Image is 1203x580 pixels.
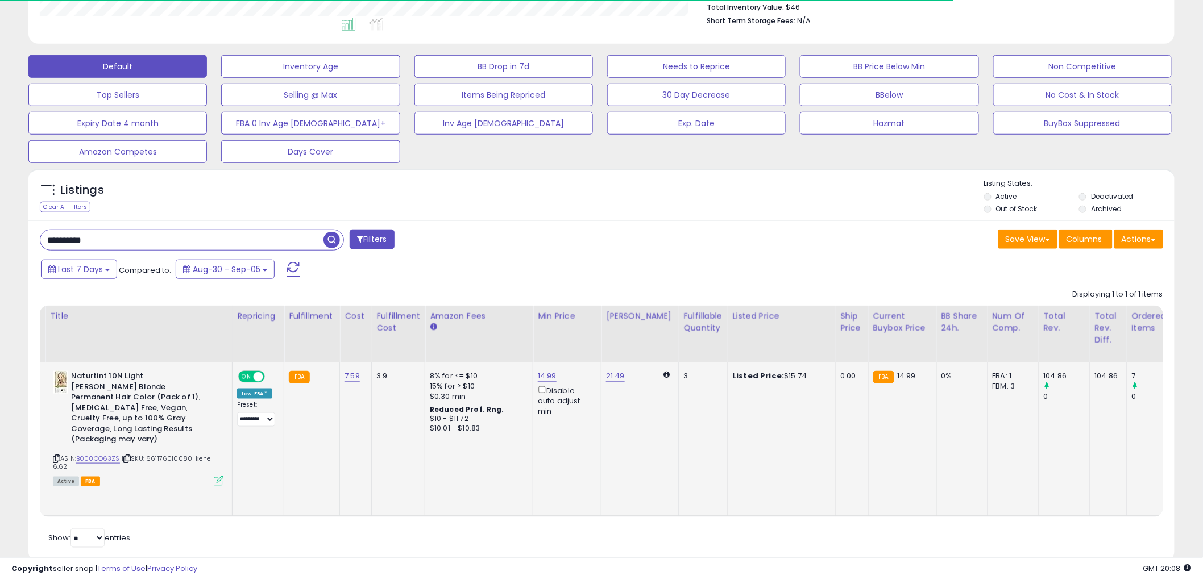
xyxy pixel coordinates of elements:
b: Total Inventory Value: [707,2,784,12]
button: Non Competitive [993,55,1172,78]
div: Disable auto adjust min [538,384,592,416]
small: FBA [289,371,310,383]
b: Short Term Storage Fees: [707,16,795,26]
div: Current Buybox Price [873,310,932,334]
div: Preset: [237,401,275,427]
div: Amazon Fees [430,310,528,322]
button: Selling @ Max [221,84,400,106]
label: Archived [1091,204,1122,214]
div: 3 [683,371,719,381]
div: Title [50,310,227,322]
p: Listing States: [984,178,1175,189]
div: 15% for > $10 [430,381,524,391]
div: $15.74 [732,371,827,381]
label: Out of Stock [996,204,1038,214]
div: Ordered Items [1132,310,1173,334]
div: $10 - $11.72 [430,414,524,424]
div: 104.86 [1044,371,1090,381]
div: Total Rev. Diff. [1095,310,1122,346]
button: Top Sellers [28,84,207,106]
div: [PERSON_NAME] [606,310,674,322]
img: 41bEicQ1QJL._SL40_.jpg [53,371,68,394]
button: BuyBox Suppressed [993,112,1172,135]
div: Low. FBA * [237,389,272,399]
div: 0.00 [840,371,859,381]
div: FBA: 1 [993,371,1030,381]
span: Show: entries [48,532,130,543]
div: Fulfillment [289,310,335,322]
a: Terms of Use [97,563,146,574]
button: No Cost & In Stock [993,84,1172,106]
a: 21.49 [606,370,625,382]
span: Compared to: [119,265,171,276]
span: | SKU: 661176010080-kehe-6.62 [53,454,214,471]
span: FBA [81,477,100,486]
button: Columns [1059,230,1113,249]
button: FBA 0 Inv Age [DEMOGRAPHIC_DATA]+ [221,112,400,135]
span: 14.99 [897,370,916,381]
button: BB Price Below Min [800,55,978,78]
span: 2025-09-13 20:08 GMT [1143,563,1192,574]
button: Aug-30 - Sep-05 [176,260,275,279]
div: $0.30 min [430,391,524,402]
span: OFF [263,372,281,382]
small: FBA [873,371,894,383]
button: 30 Day Decrease [607,84,786,106]
button: BB Drop in 7d [414,55,593,78]
button: Save View [998,230,1057,249]
a: Privacy Policy [147,563,197,574]
button: Exp. Date [607,112,786,135]
div: 3.9 [376,371,416,381]
button: Items Being Repriced [414,84,593,106]
div: Min Price [538,310,596,322]
span: All listings currently available for purchase on Amazon [53,477,79,486]
button: Filters [350,230,394,249]
div: ASIN: [53,371,223,485]
button: BBelow [800,84,978,106]
span: Last 7 Days [58,264,103,275]
div: $10.01 - $10.83 [430,424,524,433]
span: Columns [1067,233,1102,245]
label: Deactivated [1091,191,1134,201]
button: Hazmat [800,112,978,135]
div: Total Rev. [1044,310,1085,334]
h5: Listings [60,182,104,198]
div: 104.86 [1095,371,1118,381]
div: Num of Comp. [993,310,1034,334]
div: FBM: 3 [993,381,1030,391]
button: Inv Age [DEMOGRAPHIC_DATA] [414,112,593,135]
label: Active [996,191,1017,201]
div: Clear All Filters [40,202,90,212]
div: 0 [1132,391,1178,402]
strong: Copyright [11,563,53,574]
a: B000OO63ZS [76,454,120,464]
b: Reduced Prof. Rng. [430,404,504,414]
div: Fulfillable Quantity [683,310,723,334]
button: Inventory Age [221,55,400,78]
button: Days Cover [221,140,400,163]
button: Actions [1114,230,1163,249]
div: Listed Price [732,310,831,322]
button: Last 7 Days [41,260,117,279]
div: Cost [345,310,367,322]
button: Default [28,55,207,78]
small: Amazon Fees. [430,322,437,332]
div: 0 [1044,391,1090,402]
a: 14.99 [538,370,557,382]
button: Amazon Competes [28,140,207,163]
span: Aug-30 - Sep-05 [193,264,260,275]
b: Naturtint 10N Light [PERSON_NAME] Blonde Permanent Hair Color (Pack of 1), [MEDICAL_DATA] Free, V... [71,371,209,448]
span: N/A [797,15,811,26]
div: Repricing [237,310,279,322]
div: 8% for <= $10 [430,371,524,381]
div: 7 [1132,371,1178,381]
div: seller snap | | [11,564,197,574]
button: Expiry Date 4 month [28,112,207,135]
button: Needs to Reprice [607,55,786,78]
a: 7.59 [345,370,360,382]
span: ON [239,372,254,382]
div: Displaying 1 to 1 of 1 items [1073,289,1163,300]
b: Listed Price: [732,370,784,381]
div: Fulfillment Cost [376,310,420,334]
div: BB Share 24h. [941,310,983,334]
